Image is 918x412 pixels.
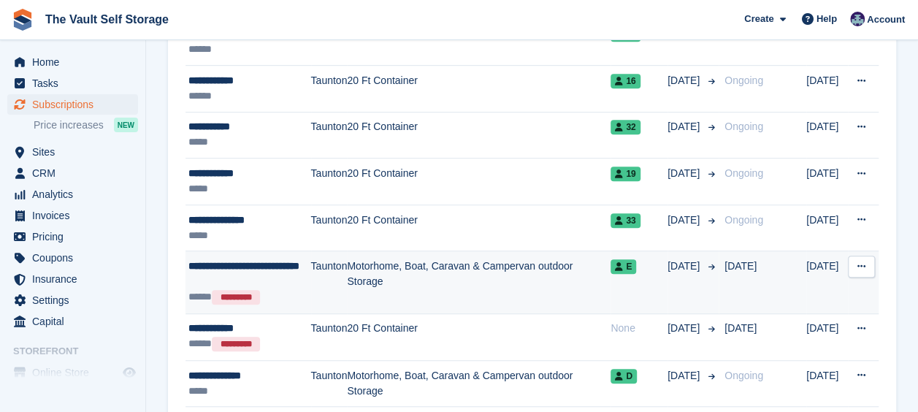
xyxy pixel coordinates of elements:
[7,269,138,289] a: menu
[724,121,763,132] span: Ongoing
[668,73,703,88] span: [DATE]
[32,163,120,183] span: CRM
[7,290,138,310] a: menu
[867,12,905,27] span: Account
[816,12,837,26] span: Help
[724,167,763,179] span: Ongoing
[347,205,611,251] td: 20 Ft Container
[850,12,865,26] img: Hannah
[32,52,120,72] span: Home
[7,362,138,383] a: menu
[311,360,348,407] td: Taunton
[32,311,120,332] span: Capital
[7,226,138,247] a: menu
[611,74,640,88] span: 16
[724,214,763,226] span: Ongoing
[724,370,763,381] span: Ongoing
[311,159,348,205] td: Taunton
[611,369,637,384] span: D
[7,311,138,332] a: menu
[347,112,611,159] td: 20 Ft Container
[13,344,145,359] span: Storefront
[806,112,848,159] td: [DATE]
[32,362,120,383] span: Online Store
[611,167,640,181] span: 19
[806,19,848,66] td: [DATE]
[7,94,138,115] a: menu
[668,213,703,228] span: [DATE]
[311,19,348,66] td: Taunton
[34,118,104,132] span: Price increases
[311,313,348,360] td: Taunton
[311,112,348,159] td: Taunton
[668,166,703,181] span: [DATE]
[32,73,120,94] span: Tasks
[7,73,138,94] a: menu
[611,120,640,134] span: 32
[724,75,763,86] span: Ongoing
[347,313,611,360] td: 20 Ft Container
[32,226,120,247] span: Pricing
[34,117,138,133] a: Price increases NEW
[806,159,848,205] td: [DATE]
[7,248,138,268] a: menu
[806,205,848,251] td: [DATE]
[32,184,120,205] span: Analytics
[668,321,703,336] span: [DATE]
[806,251,848,313] td: [DATE]
[121,364,138,381] a: Preview store
[806,66,848,112] td: [DATE]
[668,259,703,274] span: [DATE]
[347,19,611,66] td: 20 Ft Container
[311,205,348,251] td: Taunton
[114,118,138,132] div: NEW
[7,52,138,72] a: menu
[7,142,138,162] a: menu
[668,119,703,134] span: [DATE]
[7,184,138,205] a: menu
[724,322,757,334] span: [DATE]
[347,66,611,112] td: 20 Ft Container
[7,163,138,183] a: menu
[32,290,120,310] span: Settings
[32,142,120,162] span: Sites
[7,205,138,226] a: menu
[32,269,120,289] span: Insurance
[744,12,773,26] span: Create
[611,213,640,228] span: 33
[347,251,611,313] td: Motorhome, Boat, Caravan & Campervan outdoor Storage
[32,94,120,115] span: Subscriptions
[311,66,348,112] td: Taunton
[347,360,611,407] td: Motorhome, Boat, Caravan & Campervan outdoor Storage
[611,321,668,336] div: None
[32,248,120,268] span: Coupons
[311,251,348,313] td: Taunton
[806,313,848,360] td: [DATE]
[39,7,175,31] a: The Vault Self Storage
[32,205,120,226] span: Invoices
[12,9,34,31] img: stora-icon-8386f47178a22dfd0bd8f6a31ec36ba5ce8667c1dd55bd0f319d3a0aa187defe.svg
[668,368,703,384] span: [DATE]
[806,360,848,407] td: [DATE]
[611,259,636,274] span: E
[724,260,757,272] span: [DATE]
[347,159,611,205] td: 20 Ft Container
